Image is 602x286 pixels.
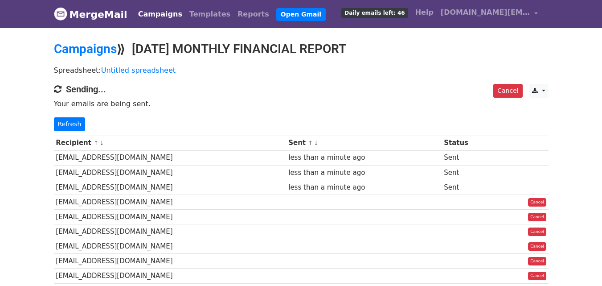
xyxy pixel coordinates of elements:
a: Cancel [528,257,546,266]
span: [DOMAIN_NAME][EMAIL_ADDRESS][DOMAIN_NAME] [441,7,530,18]
a: Refresh [54,117,86,131]
a: Help [412,4,437,21]
a: Cancel [528,213,546,222]
a: Campaigns [135,5,186,23]
a: Open Gmail [276,8,326,21]
td: [EMAIL_ADDRESS][DOMAIN_NAME] [54,180,287,195]
img: MergeMail logo [54,7,67,21]
a: Cancel [528,272,546,281]
h4: Sending... [54,84,549,95]
td: [EMAIL_ADDRESS][DOMAIN_NAME] [54,269,287,283]
th: Sent [286,136,442,150]
a: ↓ [314,140,319,146]
a: ↓ [99,140,104,146]
td: [EMAIL_ADDRESS][DOMAIN_NAME] [54,254,287,269]
td: Sent [442,165,497,180]
div: less than a minute ago [288,182,439,193]
td: [EMAIL_ADDRESS][DOMAIN_NAME] [54,165,287,180]
a: Cancel [528,228,546,236]
a: MergeMail [54,5,127,24]
td: [EMAIL_ADDRESS][DOMAIN_NAME] [54,239,287,254]
a: Cancel [493,84,522,98]
a: Untitled spreadsheet [101,66,176,75]
div: less than a minute ago [288,168,439,178]
h2: ⟫ [DATE] MONTHLY FINANCIAL REPORT [54,41,549,57]
a: Cancel [528,198,546,207]
a: Campaigns [54,41,117,56]
a: ↑ [308,140,313,146]
p: Spreadsheet: [54,66,549,75]
a: ↑ [94,140,98,146]
p: Your emails are being sent. [54,99,549,108]
div: less than a minute ago [288,153,439,163]
a: Reports [234,5,273,23]
td: [EMAIL_ADDRESS][DOMAIN_NAME] [54,195,287,209]
td: [EMAIL_ADDRESS][DOMAIN_NAME] [54,224,287,239]
span: Daily emails left: 46 [341,8,408,18]
a: Templates [186,5,234,23]
th: Recipient [54,136,287,150]
td: [EMAIL_ADDRESS][DOMAIN_NAME] [54,150,287,165]
th: Status [442,136,497,150]
td: Sent [442,180,497,195]
a: [DOMAIN_NAME][EMAIL_ADDRESS][DOMAIN_NAME] [437,4,541,25]
a: Daily emails left: 46 [338,4,411,21]
td: [EMAIL_ADDRESS][DOMAIN_NAME] [54,210,287,224]
a: Cancel [528,242,546,251]
td: Sent [442,150,497,165]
